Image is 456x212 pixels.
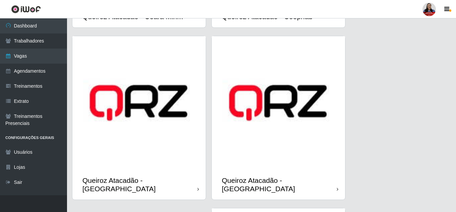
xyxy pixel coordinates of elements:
[212,36,345,169] img: cardImg
[11,5,41,13] img: CoreUI Logo
[72,36,206,200] a: Queiroz Atacadão - [GEOGRAPHIC_DATA]
[72,36,206,169] img: cardImg
[222,176,337,193] div: Queiroz Atacadão - [GEOGRAPHIC_DATA]
[82,176,197,193] div: Queiroz Atacadão - [GEOGRAPHIC_DATA]
[212,36,345,200] a: Queiroz Atacadão - [GEOGRAPHIC_DATA]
